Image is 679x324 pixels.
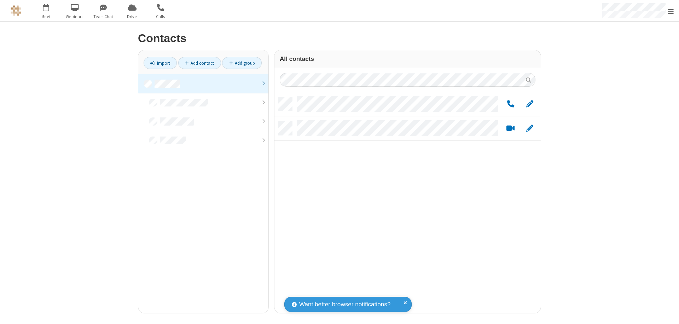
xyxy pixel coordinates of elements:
span: Team Chat [90,13,117,20]
span: Webinars [62,13,88,20]
button: Start a video meeting [504,124,517,133]
div: grid [274,92,541,313]
a: Add group [222,57,262,69]
span: Meet [33,13,59,20]
a: Add contact [178,57,221,69]
h2: Contacts [138,32,541,45]
button: Edit [523,124,536,133]
span: Calls [147,13,174,20]
span: Want better browser notifications? [299,300,390,309]
button: Call by phone [504,100,517,109]
img: QA Selenium DO NOT DELETE OR CHANGE [11,5,21,16]
span: Drive [119,13,145,20]
h3: All contacts [280,56,535,62]
a: Import [144,57,177,69]
button: Edit [523,100,536,109]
